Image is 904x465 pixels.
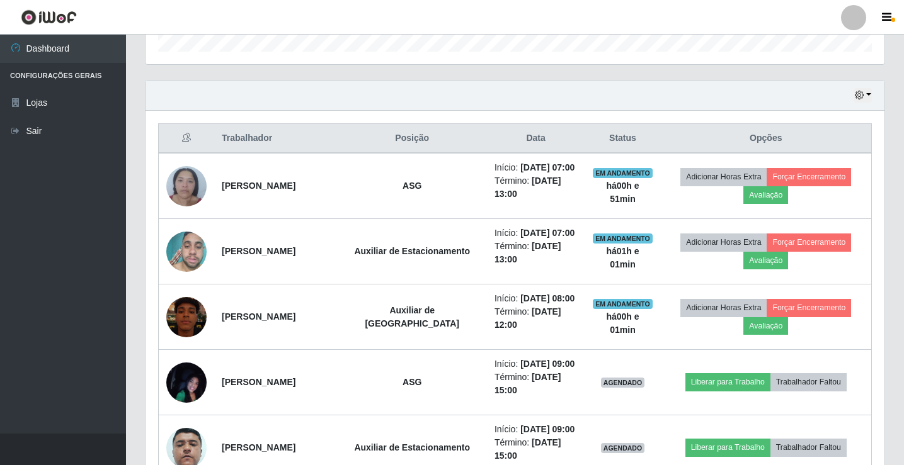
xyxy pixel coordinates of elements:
button: Trabalhador Faltou [770,373,847,391]
span: AGENDADO [601,443,645,453]
span: AGENDADO [601,378,645,388]
li: Término: [495,174,577,201]
li: Término: [495,436,577,462]
img: 1748551724527.jpeg [166,225,207,278]
li: Término: [495,371,577,397]
strong: Auxiliar de Estacionamento [354,442,470,452]
time: [DATE] 08:00 [520,293,575,303]
th: Opções [661,124,872,154]
span: EM ANDAMENTO [593,168,653,178]
li: Início: [495,423,577,436]
strong: há 01 h e 01 min [606,246,639,269]
img: CoreUI Logo [21,9,77,25]
img: 1751112478623.jpeg [166,159,207,213]
li: Término: [495,240,577,266]
th: Data [487,124,585,154]
button: Forçar Encerramento [767,168,851,186]
button: Liberar para Trabalho [685,373,770,391]
li: Início: [495,161,577,174]
li: Início: [495,357,577,371]
time: [DATE] 09:00 [520,424,575,434]
strong: ASG [403,377,421,387]
strong: [PERSON_NAME] [222,377,295,387]
strong: Auxiliar de [GEOGRAPHIC_DATA] [365,305,459,328]
strong: [PERSON_NAME] [222,442,295,452]
button: Forçar Encerramento [767,233,851,251]
img: 1753241527093.jpeg [166,281,207,353]
strong: [PERSON_NAME] [222,181,295,191]
span: EM ANDAMENTO [593,299,653,309]
button: Forçar Encerramento [767,299,851,317]
time: [DATE] 09:00 [520,359,575,369]
th: Trabalhador [214,124,337,154]
strong: há 00 h e 01 min [606,311,639,335]
th: Posição [337,124,486,154]
th: Status [585,124,660,154]
li: Início: [495,227,577,240]
li: Término: [495,305,577,332]
time: [DATE] 07:00 [520,162,575,172]
strong: Auxiliar de Estacionamento [354,246,470,256]
img: 1757944353461.jpeg [166,337,207,427]
strong: ASG [403,181,421,191]
button: Adicionar Horas Extra [680,233,767,251]
button: Avaliação [743,252,788,269]
strong: há 00 h e 51 min [606,181,639,204]
time: [DATE] 07:00 [520,228,575,238]
button: Adicionar Horas Extra [680,168,767,186]
button: Liberar para Trabalho [685,439,770,456]
button: Avaliação [743,317,788,335]
li: Início: [495,292,577,305]
span: EM ANDAMENTO [593,233,653,244]
strong: [PERSON_NAME] [222,311,295,322]
button: Adicionar Horas Extra [680,299,767,317]
strong: [PERSON_NAME] [222,246,295,256]
button: Avaliação [743,186,788,204]
button: Trabalhador Faltou [770,439,847,456]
